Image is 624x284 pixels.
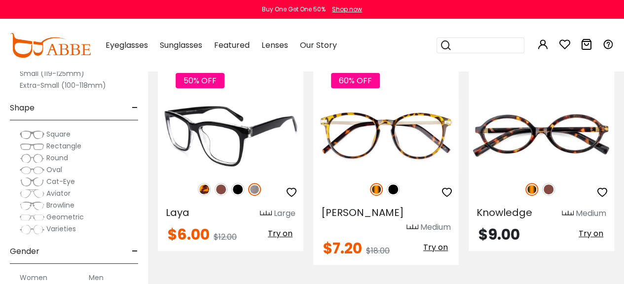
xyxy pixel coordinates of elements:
[214,231,237,243] span: $12.00
[576,227,606,240] button: Try on
[20,213,44,222] img: Geometric.png
[20,272,47,284] label: Women
[46,212,84,222] span: Geometric
[46,177,75,186] span: Cat-Eye
[20,189,44,199] img: Aviator.png
[132,240,138,263] span: -
[46,200,74,210] span: Browline
[10,96,35,120] span: Shape
[299,39,336,51] span: Our Story
[469,99,614,172] img: Tortoise Knowledge - Acetate ,Universal Bridge Fit
[132,96,138,120] span: -
[20,177,44,187] img: Cat-Eye.png
[198,183,211,196] img: Leopard
[542,183,555,196] img: Brown
[387,183,400,196] img: Black
[160,39,202,51] span: Sunglasses
[274,208,295,219] div: Large
[478,224,520,245] span: $9.00
[406,224,418,231] img: size ruler
[248,183,261,196] img: Gun
[525,183,538,196] img: Tortoise
[261,39,288,51] span: Lenses
[231,183,244,196] img: Black
[332,5,362,14] div: Shop now
[46,188,71,198] span: Aviator
[20,130,44,140] img: Square.png
[576,208,606,219] div: Medium
[158,99,303,172] img: Gun Laya - Plastic ,Universal Bridge Fit
[370,183,383,196] img: Tortoise
[423,242,448,253] span: Try on
[20,68,84,79] label: Small (119-125mm)
[260,210,272,217] img: size ruler
[176,73,224,88] span: 50% OFF
[313,99,459,172] img: Tortoise Callie - Combination ,Universal Bridge Fit
[323,238,362,259] span: $7.20
[46,141,81,151] span: Rectangle
[46,129,71,139] span: Square
[10,240,39,263] span: Gender
[366,245,390,256] span: $18.00
[20,224,44,235] img: Varieties.png
[265,227,295,240] button: Try on
[331,73,380,88] span: 60% OFF
[106,39,148,51] span: Eyeglasses
[46,153,68,163] span: Round
[20,165,44,175] img: Oval.png
[262,5,326,14] div: Buy One Get One 50%
[420,241,451,254] button: Try on
[20,79,106,91] label: Extra-Small (100-118mm)
[46,224,76,234] span: Varieties
[420,221,451,233] div: Medium
[166,206,189,219] span: Laya
[46,165,62,175] span: Oval
[477,206,532,219] span: Knowledge
[321,206,404,219] span: [PERSON_NAME]
[579,228,603,239] span: Try on
[20,153,44,163] img: Round.png
[268,228,293,239] span: Try on
[89,272,104,284] label: Men
[215,183,227,196] img: Brown
[327,5,362,13] a: Shop now
[214,39,250,51] span: Featured
[168,224,210,245] span: $6.00
[20,201,44,211] img: Browline.png
[562,210,574,217] img: size ruler
[20,142,44,151] img: Rectangle.png
[10,33,91,58] img: abbeglasses.com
